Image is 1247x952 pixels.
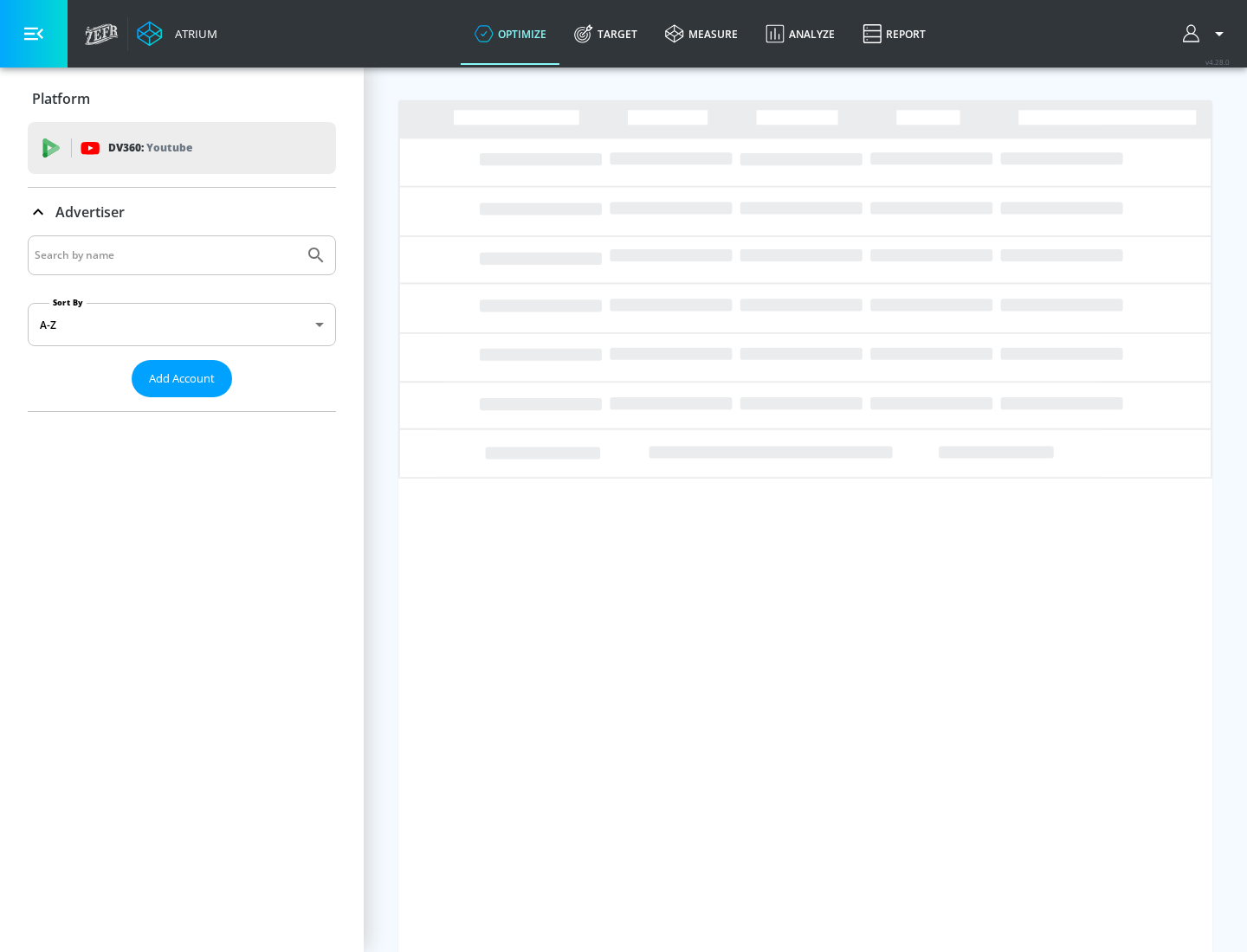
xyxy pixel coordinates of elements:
div: A-Z [28,303,336,346]
a: optimize [461,3,560,65]
div: DV360: Youtube [28,122,336,174]
p: DV360: [108,138,192,158]
span: v 4.28.0 [1205,57,1230,67]
p: Advertiser [55,203,125,222]
input: Search by name [35,244,297,267]
p: Platform [32,89,90,108]
label: Sort By [49,297,87,308]
div: Atrium [168,26,217,42]
nav: list of Advertiser [28,397,336,411]
a: Analyze [752,3,849,65]
a: measure [651,3,752,65]
a: Target [560,3,651,65]
div: Platform [28,74,336,123]
a: Report [849,3,940,65]
div: Advertiser [28,188,336,236]
button: Add Account [132,360,232,397]
div: Advertiser [28,235,336,411]
p: Youtube [146,138,192,157]
span: Add Account [149,369,215,389]
a: Atrium [137,21,217,47]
